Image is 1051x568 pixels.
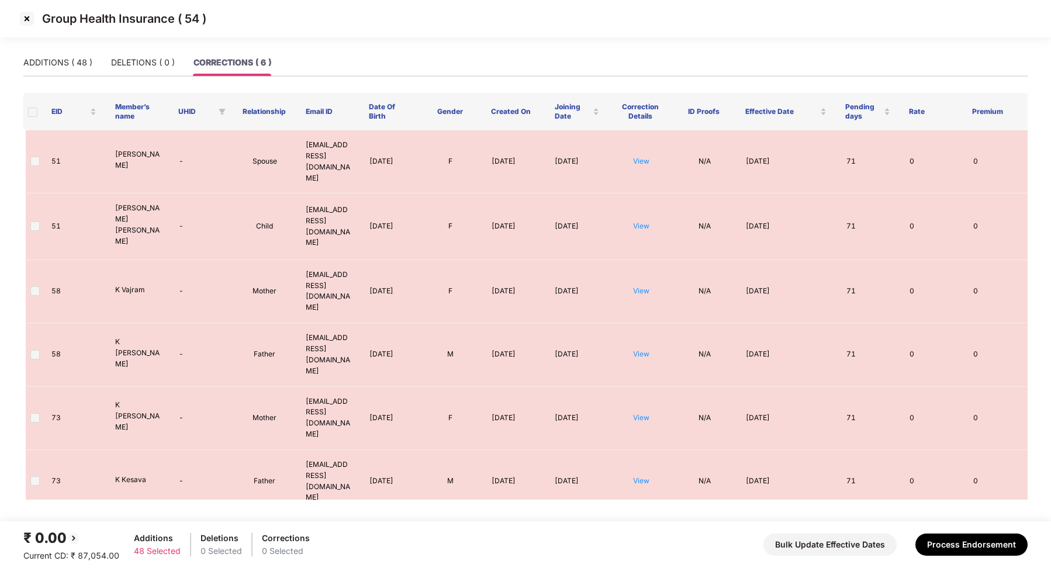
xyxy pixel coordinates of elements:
div: ADDITIONS ( 48 ) [23,56,92,69]
a: View [633,286,649,295]
td: [DATE] [737,130,837,193]
td: [EMAIL_ADDRESS][DOMAIN_NAME] [296,260,360,323]
th: Joining Date [545,93,609,130]
td: - [170,260,233,323]
span: filter [219,108,226,115]
div: Additions [134,532,181,545]
td: 71 [837,387,901,450]
td: 0 [964,450,1028,513]
a: View [633,157,649,165]
span: Current CD: ₹ 87,054.00 [23,550,119,560]
td: N/A [673,193,737,259]
td: M [419,323,482,386]
th: Created On [482,93,545,130]
span: Joining Date [555,102,591,121]
button: Process Endorsement [915,534,1028,556]
td: 71 [837,260,901,323]
td: N/A [673,260,737,323]
img: svg+xml;base64,PHN2ZyBpZD0iQ3Jvc3MtMzJ4MzIiIHhtbG5zPSJodHRwOi8vd3d3LnczLm9yZy8yMDAwL3N2ZyIgd2lkdG... [18,9,36,28]
div: 0 Selected [262,545,310,557]
div: 48 Selected [134,545,181,557]
th: Correction Details [609,93,672,130]
div: 0 Selected [200,545,242,557]
td: 0 [964,323,1028,386]
td: F [419,260,482,323]
td: [DATE] [360,260,419,323]
a: View [633,221,649,230]
td: [DATE] [737,387,837,450]
p: [PERSON_NAME] [115,149,160,171]
th: Member’s name [106,93,170,130]
td: 71 [837,450,901,513]
th: Gender [418,93,482,130]
div: Deletions [200,532,242,545]
td: [EMAIL_ADDRESS][DOMAIN_NAME] [296,130,360,193]
td: F [419,387,482,450]
th: Effective Date [736,93,836,130]
div: DELETIONS ( 0 ) [111,56,175,69]
img: svg+xml;base64,PHN2ZyBpZD0iQmFjay0yMHgyMCIgeG1sbnM9Imh0dHA6Ly93d3cudzMub3JnLzIwMDAvc3ZnIiB3aWR0aD... [67,531,81,545]
a: View [633,476,649,485]
td: M [419,450,482,513]
td: N/A [673,450,737,513]
span: filter [216,105,228,119]
td: N/A [673,323,737,386]
td: N/A [673,130,737,193]
td: 51 [42,130,106,193]
span: EID [51,107,88,116]
td: [DATE] [360,387,419,450]
td: [DATE] [482,323,546,386]
td: [DATE] [482,130,546,193]
p: K [PERSON_NAME] [115,337,160,370]
td: F [419,193,482,259]
td: [DATE] [737,323,837,386]
td: 0 [964,387,1028,450]
td: [DATE] [545,387,609,450]
p: [PERSON_NAME] [PERSON_NAME] [115,203,160,247]
th: Relationship [233,93,296,130]
td: [DATE] [482,450,546,513]
td: 71 [837,130,901,193]
button: Bulk Update Effective Dates [763,534,897,556]
td: - [170,450,233,513]
td: [DATE] [482,387,546,450]
td: [DATE] [545,260,609,323]
td: - [170,130,233,193]
td: [DATE] [737,450,837,513]
td: N/A [673,387,737,450]
td: 0 [964,260,1028,323]
td: 0 [964,193,1028,259]
th: Pending days [836,93,900,130]
p: Group Health Insurance ( 54 ) [42,12,206,26]
td: [DATE] [482,193,546,259]
td: [EMAIL_ADDRESS][DOMAIN_NAME] [296,450,360,513]
td: 0 [900,450,964,513]
td: - [170,323,233,386]
td: [EMAIL_ADDRESS][DOMAIN_NAME] [296,193,360,259]
td: Mother [233,387,296,450]
td: 0 [900,260,964,323]
td: 71 [837,323,901,386]
td: [EMAIL_ADDRESS][DOMAIN_NAME] [296,323,360,386]
th: ID Proofs [672,93,736,130]
div: CORRECTIONS ( 6 ) [193,56,271,69]
td: [DATE] [360,450,419,513]
a: View [633,349,649,358]
td: [DATE] [737,260,837,323]
p: K [PERSON_NAME] [115,400,160,433]
td: Child [233,193,296,259]
a: View [633,413,649,422]
p: K Kesava [115,475,160,486]
td: 71 [837,193,901,259]
td: 73 [42,450,106,513]
td: [DATE] [545,450,609,513]
td: Spouse [233,130,296,193]
div: ₹ 0.00 [23,527,119,549]
td: [DATE] [737,193,837,259]
td: 58 [42,323,106,386]
td: 0 [900,193,964,259]
td: Father [233,323,296,386]
td: 51 [42,193,106,259]
td: 58 [42,260,106,323]
td: [DATE] [545,130,609,193]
